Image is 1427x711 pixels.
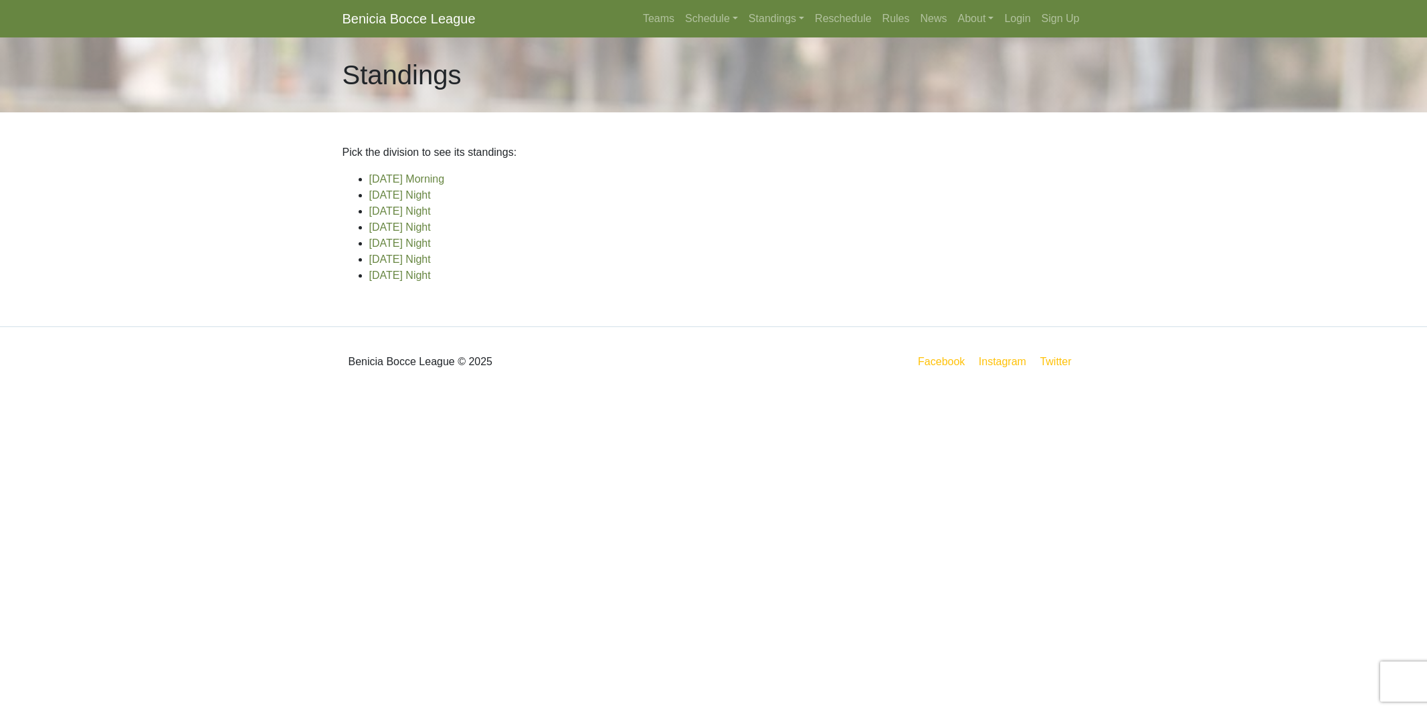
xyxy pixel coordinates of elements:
a: [DATE] Night [369,237,431,249]
a: [DATE] Morning [369,173,445,185]
a: [DATE] Night [369,189,431,201]
a: Schedule [680,5,743,32]
a: Login [999,5,1036,32]
a: [DATE] Night [369,270,431,281]
a: [DATE] Night [369,253,431,265]
a: Teams [638,5,680,32]
div: Benicia Bocce League © 2025 [332,338,714,386]
a: Standings [743,5,810,32]
a: News [915,5,953,32]
h1: Standings [343,59,462,91]
a: Sign Up [1036,5,1085,32]
a: [DATE] Night [369,221,431,233]
a: Facebook [915,353,967,370]
a: [DATE] Night [369,205,431,217]
a: Twitter [1037,353,1082,370]
p: Pick the division to see its standings: [343,144,1085,161]
a: About [953,5,1000,32]
a: Benicia Bocce League [343,5,476,32]
a: Instagram [976,353,1029,370]
a: Rules [877,5,915,32]
a: Reschedule [810,5,877,32]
